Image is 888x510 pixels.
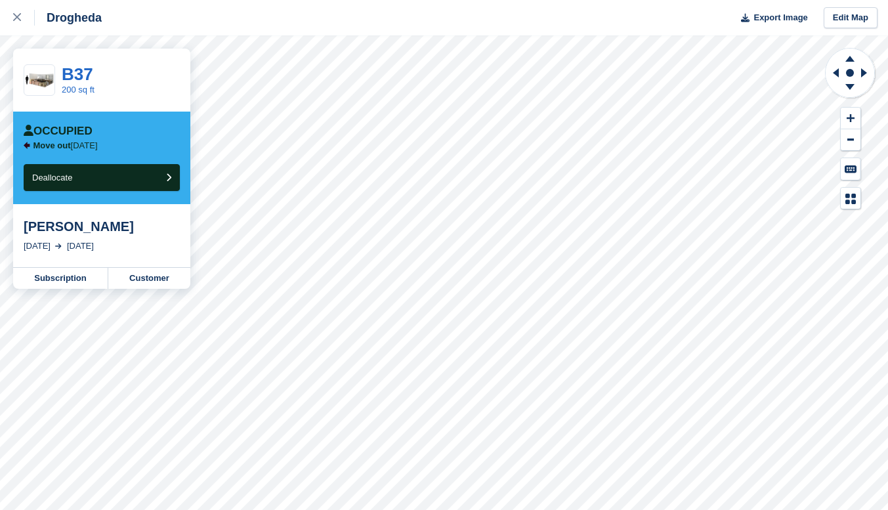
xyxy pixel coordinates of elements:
span: Deallocate [32,173,72,182]
a: Customer [108,268,190,289]
div: [DATE] [67,240,94,253]
div: [PERSON_NAME] [24,219,180,234]
img: 200-sqft-unit%20(4).jpg [24,69,54,92]
button: Map Legend [841,188,860,209]
div: Drogheda [35,10,102,26]
a: Subscription [13,268,108,289]
button: Zoom Out [841,129,860,151]
div: Occupied [24,125,93,138]
div: [DATE] [24,240,51,253]
button: Keyboard Shortcuts [841,158,860,180]
img: arrow-right-light-icn-cde0832a797a2874e46488d9cf13f60e5c3a73dbe684e267c42b8395dfbc2abf.svg [55,244,62,249]
a: B37 [62,64,93,84]
span: Move out [33,140,71,150]
button: Zoom In [841,108,860,129]
a: Edit Map [824,7,877,29]
button: Deallocate [24,164,180,191]
a: 200 sq ft [62,85,95,95]
button: Export Image [733,7,808,29]
span: Export Image [753,11,807,24]
img: arrow-left-icn-90495f2de72eb5bd0bd1c3c35deca35cc13f817d75bef06ecd7c0b315636ce7e.svg [24,142,30,149]
p: [DATE] [33,140,98,151]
